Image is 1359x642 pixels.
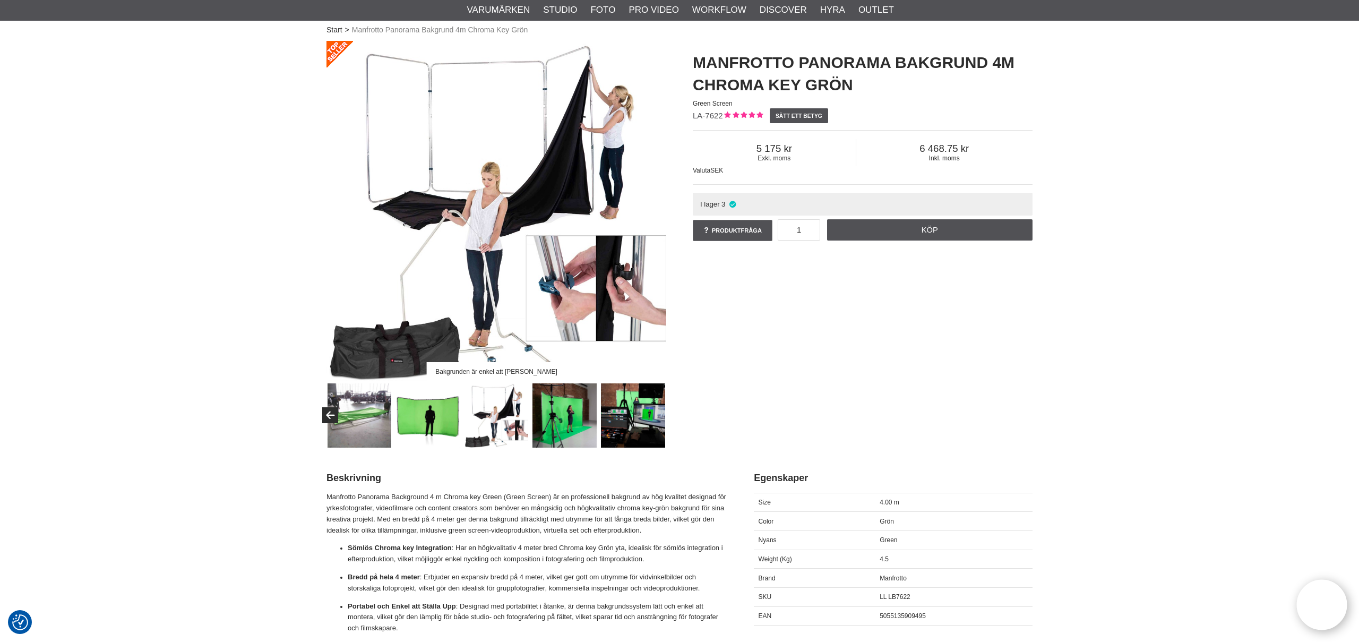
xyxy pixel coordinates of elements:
span: 4.00 m [880,499,899,506]
span: Nyans [759,536,777,544]
img: Bakgrunden är enkel att montera [465,383,529,448]
a: Pro Video [629,3,678,17]
h1: Manfrotto Panorama Bakgrund 4m Chroma Key Grön [693,52,1033,96]
span: Color [759,518,774,525]
a: Köp [827,219,1033,241]
img: Komplettera med vinylgolv [532,383,597,448]
a: Outlet [858,3,894,17]
img: Manfrotto Panorama Bakgrund i tre sektioner [396,383,460,448]
strong: Bredd på hela 4 meter [348,573,420,581]
span: > [345,24,349,36]
span: I lager [700,200,720,208]
div: Kundbetyg: 5.00 [723,110,763,122]
strong: Portabel och Enkel att Ställa Upp [348,602,456,610]
span: 6 468.75 [856,143,1033,155]
span: SEK [710,167,723,174]
a: Produktfråga [693,220,772,241]
p: Manfrotto Panorama Background 4 m Chroma key Green (Green Screen) är en professionell bakgrund av... [326,492,727,536]
span: Exkl. moms [693,155,856,162]
p: : Har en högkvalitativ 4 meter bred Chroma key Grön yta, idealisk för sömlös integration i efterp... [348,543,727,565]
span: Weight (Kg) [759,555,792,563]
button: Samtyckesinställningar [12,613,28,632]
img: Professionell TV-studio [601,383,665,448]
span: Manfrotto [880,575,907,582]
a: Studio [543,3,577,17]
a: Hyra [820,3,845,17]
span: 5055135909495 [880,612,926,620]
span: Manfrotto Panorama Bakgrund 4m Chroma Key Grön [352,24,528,36]
span: LL LB7622 [880,593,910,601]
span: EAN [759,612,772,620]
h2: Egenskaper [754,472,1033,485]
span: LA-7622 [693,111,723,120]
a: Discover [760,3,807,17]
a: Varumärken [467,3,530,17]
img: Revisit consent button [12,614,28,630]
h2: Beskrivning [326,472,727,485]
button: Previous [322,407,338,423]
span: Inkl. moms [856,155,1033,162]
p: : Designad med portabilitet i åtanke, är denna bakgrundssystem lätt och enkel att montera, vilket... [348,601,727,634]
strong: Sömlös Chroma key Integration [348,544,452,552]
span: Size [759,499,771,506]
span: 3 [721,200,725,208]
span: 5 175 [693,143,856,155]
img: Manfrotto Panorama 4m Chroma Key Grön [326,41,666,381]
span: Grön [880,518,894,525]
a: Start [326,24,342,36]
span: Brand [759,575,776,582]
span: Valuta [693,167,710,174]
span: 4.5 [880,555,889,563]
a: Sätt ett betyg [770,108,829,123]
span: SKU [759,593,772,601]
p: : Erbjuder en expansiv bredd på 4 meter, vilket ger gott om utrymme för vidvinkelbilder och stors... [348,572,727,594]
span: Green [880,536,897,544]
div: Bakgrunden är enkel att [PERSON_NAME] [427,362,566,381]
a: Bakgrunden är enkel att montera [326,41,666,381]
a: Workflow [692,3,746,17]
i: I lager [728,200,737,208]
img: Mycket enkel att hantera i alla miljöer [328,383,392,448]
a: Foto [590,3,615,17]
span: Green Screen [693,100,733,107]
